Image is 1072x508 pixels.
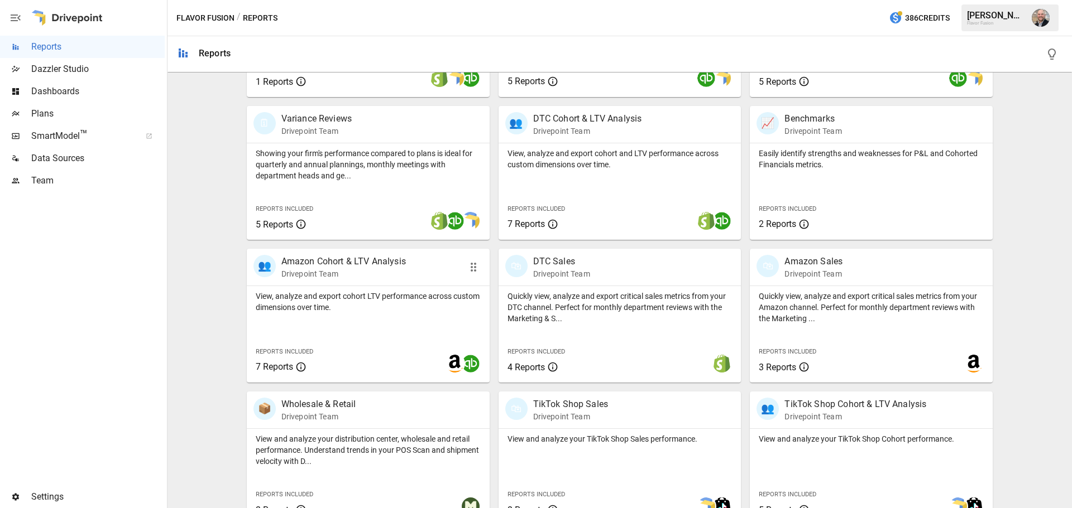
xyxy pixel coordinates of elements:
[31,62,165,76] span: Dazzler Studio
[508,76,545,86] span: 5 Reports
[784,411,926,422] p: Drivepoint Team
[253,255,276,277] div: 👥
[256,219,293,230] span: 5 Reports
[757,255,779,277] div: 🛍
[80,128,88,142] span: ™
[965,355,983,372] img: amazon
[757,398,779,420] div: 👥
[199,48,231,59] div: Reports
[256,76,293,87] span: 1 Reports
[237,11,241,25] div: /
[256,291,481,313] p: View, analyze and export cohort LTV performance across custom dimensions over time.
[533,125,642,137] p: Drivepoint Team
[967,10,1025,21] div: [PERSON_NAME]
[281,255,406,268] p: Amazon Cohort & LTV Analysis
[430,212,448,230] img: shopify
[508,205,565,212] span: Reports Included
[697,212,715,230] img: shopify
[784,255,843,268] p: Amazon Sales
[533,411,609,422] p: Drivepoint Team
[508,433,733,444] p: View and analyze your TikTok Shop Sales performance.
[31,174,165,187] span: Team
[713,355,731,372] img: shopify
[176,11,234,25] button: Flavor Fusion
[759,291,984,324] p: Quickly view, analyze and export critical sales metrics from your Amazon channel. Perfect for mon...
[256,433,481,467] p: View and analyze your distribution center, wholesale and retail performance. Understand trends in...
[281,112,352,125] p: Variance Reviews
[759,219,796,229] span: 2 Reports
[759,205,816,212] span: Reports Included
[430,69,448,87] img: shopify
[713,69,731,87] img: smart model
[256,361,293,372] span: 7 Reports
[505,255,528,277] div: 🛍
[281,411,356,422] p: Drivepoint Team
[884,8,954,28] button: 386Credits
[697,69,715,87] img: quickbooks
[759,148,984,170] p: Easily identify strengths and weaknesses for P&L and Cohorted Financials metrics.
[533,398,609,411] p: TikTok Shop Sales
[533,268,590,279] p: Drivepoint Team
[508,491,565,498] span: Reports Included
[31,152,165,165] span: Data Sources
[949,69,967,87] img: quickbooks
[533,255,590,268] p: DTC Sales
[759,76,796,87] span: 5 Reports
[256,348,313,355] span: Reports Included
[784,268,843,279] p: Drivepoint Team
[281,268,406,279] p: Drivepoint Team
[508,362,545,372] span: 4 Reports
[505,398,528,420] div: 🛍
[462,355,480,372] img: quickbooks
[784,112,841,125] p: Benchmarks
[281,398,356,411] p: Wholesale & Retail
[281,125,352,137] p: Drivepoint Team
[446,69,464,87] img: smart model
[253,398,276,420] div: 📦
[508,219,545,229] span: 7 Reports
[508,291,733,324] p: Quickly view, analyze and export critical sales metrics from your DTC channel. Perfect for monthl...
[533,112,642,125] p: DTC Cohort & LTV Analysis
[31,129,133,143] span: SmartModel
[757,112,779,134] div: 📈
[31,40,165,54] span: Reports
[31,107,165,120] span: Plans
[505,112,528,134] div: 👥
[256,491,313,498] span: Reports Included
[256,148,481,181] p: Showing your firm's performance compared to plans is ideal for quarterly and annual plannings, mo...
[759,362,796,372] span: 3 Reports
[446,212,464,230] img: quickbooks
[905,11,950,25] span: 386 Credits
[759,491,816,498] span: Reports Included
[462,69,480,87] img: quickbooks
[784,398,926,411] p: TikTok Shop Cohort & LTV Analysis
[508,148,733,170] p: View, analyze and export cohort and LTV performance across custom dimensions over time.
[508,348,565,355] span: Reports Included
[462,212,480,230] img: smart model
[31,490,165,504] span: Settings
[759,433,984,444] p: View and analyze your TikTok Shop Cohort performance.
[253,112,276,134] div: 🗓
[1032,9,1050,27] img: Dustin Jacobson
[965,69,983,87] img: smart model
[1025,2,1056,33] button: Dustin Jacobson
[446,355,464,372] img: amazon
[713,212,731,230] img: quickbooks
[759,348,816,355] span: Reports Included
[784,125,841,137] p: Drivepoint Team
[256,205,313,212] span: Reports Included
[967,21,1025,26] div: Flavor Fusion
[31,85,165,98] span: Dashboards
